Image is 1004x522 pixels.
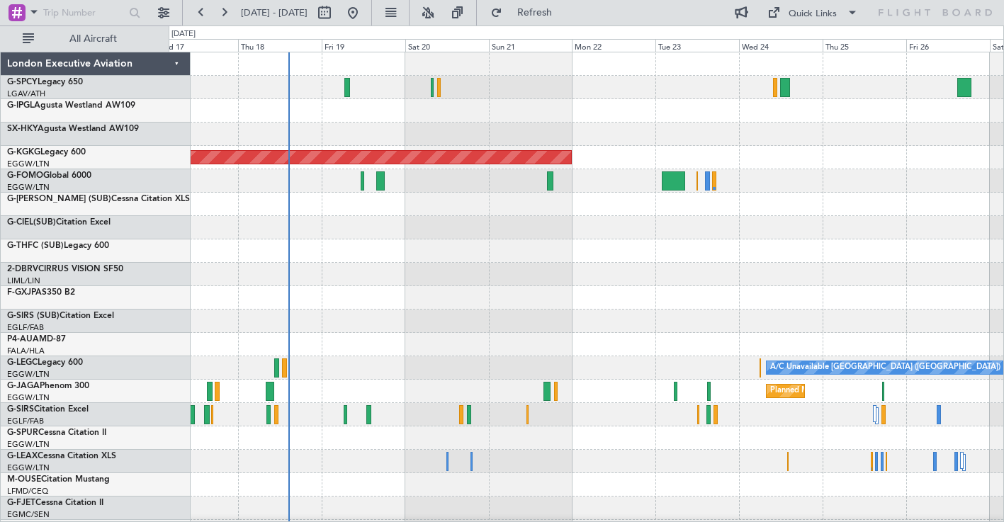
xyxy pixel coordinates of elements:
a: EGGW/LTN [7,392,50,403]
span: G-THFC (SUB) [7,242,64,250]
a: G-SPURCessna Citation II [7,429,106,437]
a: FALA/HLA [7,346,45,356]
div: Tue 23 [655,39,739,52]
div: Thu 25 [823,39,906,52]
div: Sun 21 [489,39,572,52]
button: All Aircraft [16,28,154,50]
a: G-SIRS (SUB)Citation Excel [7,312,114,320]
span: SX-HKY [7,125,38,133]
a: G-LEAXCessna Citation XLS [7,452,116,460]
span: G-LEAX [7,452,38,460]
a: G-THFC (SUB)Legacy 600 [7,242,109,250]
span: [DATE] - [DATE] [241,6,308,19]
span: P4-AUA [7,335,39,344]
a: EGGW/LTN [7,369,50,380]
div: Thu 18 [238,39,322,52]
a: EGGW/LTN [7,182,50,193]
span: G-CIEL(SUB) [7,218,56,227]
a: P4-AUAMD-87 [7,335,66,344]
a: EGLF/FAB [7,416,44,426]
a: G-IPGLAgusta Westland AW109 [7,101,135,110]
span: G-[PERSON_NAME] (SUB) [7,195,111,203]
div: [DATE] [171,28,196,40]
a: 2-DBRVCIRRUS VISION SF50 [7,265,123,273]
button: Quick Links [760,1,865,24]
span: G-IPGL [7,101,34,110]
span: G-FJET [7,499,35,507]
div: Fri 26 [906,39,990,52]
a: EGGW/LTN [7,463,50,473]
div: Planned Maint [GEOGRAPHIC_DATA] ([GEOGRAPHIC_DATA]) [770,380,993,402]
div: Mon 22 [572,39,655,52]
span: G-KGKG [7,148,40,157]
a: SX-HKYAgusta Westland AW109 [7,125,139,133]
span: G-SPCY [7,78,38,86]
div: Fri 19 [322,39,405,52]
a: G-JAGAPhenom 300 [7,382,89,390]
a: G-FJETCessna Citation II [7,499,103,507]
div: Sat 20 [405,39,489,52]
a: G-CIEL(SUB)Citation Excel [7,218,111,227]
span: G-JAGA [7,382,40,390]
button: Refresh [484,1,569,24]
input: Trip Number [43,2,125,23]
a: G-FOMOGlobal 6000 [7,171,91,180]
a: G-SIRSCitation Excel [7,405,89,414]
a: EGMC/SEN [7,509,50,520]
span: G-SPUR [7,429,38,437]
a: LFMD/CEQ [7,486,48,497]
a: EGLF/FAB [7,322,44,333]
div: Wed 17 [154,39,238,52]
span: G-LEGC [7,358,38,367]
span: G-FOMO [7,171,43,180]
div: Quick Links [789,7,837,21]
a: EGGW/LTN [7,159,50,169]
div: Wed 24 [739,39,823,52]
a: G-KGKGLegacy 600 [7,148,86,157]
a: LGAV/ATH [7,89,45,99]
span: All Aircraft [37,34,150,44]
span: 2-DBRV [7,265,38,273]
div: A/C Unavailable [GEOGRAPHIC_DATA] ([GEOGRAPHIC_DATA]) [770,357,1000,378]
span: F-GXJP [7,288,35,297]
span: M-OUSE [7,475,41,484]
a: G-[PERSON_NAME] (SUB)Cessna Citation XLS [7,195,190,203]
a: EGGW/LTN [7,439,50,450]
a: F-GXJPAS350 B2 [7,288,75,297]
a: G-SPCYLegacy 650 [7,78,83,86]
span: G-SIRS (SUB) [7,312,60,320]
span: Refresh [505,8,565,18]
a: G-LEGCLegacy 600 [7,358,83,367]
a: M-OUSECitation Mustang [7,475,110,484]
span: G-SIRS [7,405,34,414]
a: LIML/LIN [7,276,40,286]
